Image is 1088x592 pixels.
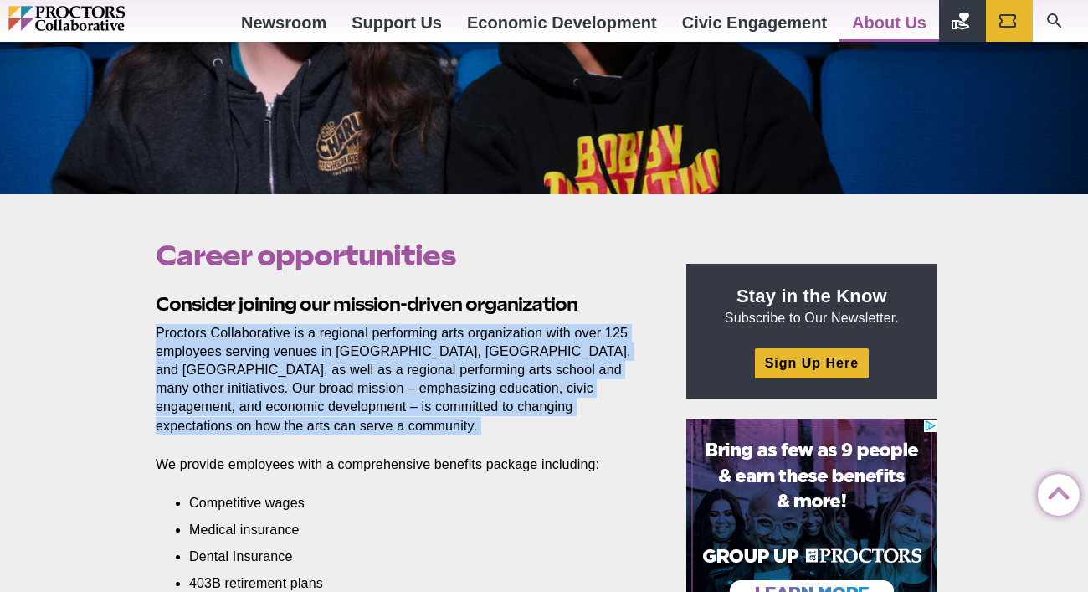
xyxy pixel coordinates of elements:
[156,324,648,435] p: Proctors Collaborative is a regional performing arts organization with over 125 employees serving...
[1038,475,1071,508] a: Back to Top
[189,521,623,539] li: Medical insurance
[156,239,648,271] h1: Career opportunities
[156,293,577,315] strong: Consider joining our mission-driven organization
[706,284,917,327] p: Subscribe to Our Newsletter.
[8,6,197,31] img: Proctors logo
[189,548,623,566] li: Dental Insurance
[156,456,648,474] p: We provide employees with a comprehensive benefits package including:
[755,348,869,378] a: Sign Up Here
[736,286,887,306] strong: Stay in the Know
[189,494,623,512] li: Competitive wages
